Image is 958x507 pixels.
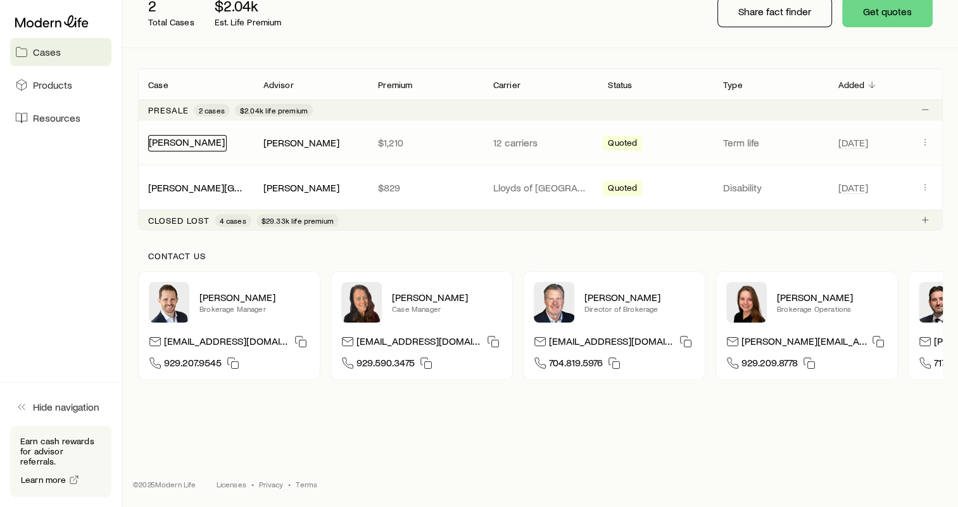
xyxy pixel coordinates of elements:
[217,479,246,489] a: Licenses
[263,80,294,90] p: Advisor
[723,80,743,90] p: Type
[148,135,227,151] div: [PERSON_NAME]
[148,181,243,195] div: [PERSON_NAME][GEOGRAPHIC_DATA]
[21,475,66,484] span: Learn more
[493,80,520,90] p: Carrier
[33,79,72,91] span: Products
[149,282,189,323] img: Nick Weiler
[356,335,482,352] p: [EMAIL_ADDRESS][DOMAIN_NAME]
[10,71,111,99] a: Products
[148,181,319,193] a: [PERSON_NAME][GEOGRAPHIC_DATA]
[726,282,767,323] img: Ellen Wall
[10,393,111,421] button: Hide navigation
[259,479,283,489] a: Privacy
[199,105,225,115] span: 2 cases
[133,479,196,489] p: © 2025 Modern Life
[240,105,308,115] span: $2.04k life premium
[584,304,695,314] p: Director of Brokerage
[723,136,818,149] p: Term life
[33,112,80,124] span: Resources
[20,436,101,466] p: Earn cash rewards for advisor referrals.
[10,426,111,497] div: Earn cash rewards for advisor referrals.Learn more
[288,479,291,489] span: •
[148,215,210,226] p: Closed lost
[356,356,415,373] span: 929.590.3475
[493,181,588,194] p: Lloyds of [GEOGRAPHIC_DATA]
[138,68,943,231] div: Client cases
[738,5,811,18] p: Share fact finder
[251,479,254,489] span: •
[378,80,412,90] p: Premium
[220,215,246,226] span: 4 cases
[296,479,317,489] a: Terms
[777,304,887,314] p: Brokerage Operations
[148,105,189,115] p: Presale
[549,356,603,373] span: 704.819.5976
[584,291,695,304] p: [PERSON_NAME]
[164,335,289,352] p: [EMAIL_ADDRESS][DOMAIN_NAME]
[838,80,864,90] p: Added
[199,304,310,314] p: Brokerage Manager
[838,181,867,194] span: [DATE]
[392,304,502,314] p: Case Manager
[164,356,222,373] span: 929.207.9545
[741,356,798,373] span: 929.209.8778
[341,282,382,323] img: Abby McGuigan
[33,46,61,58] span: Cases
[148,80,168,90] p: Case
[148,17,194,27] p: Total Cases
[199,291,310,304] p: [PERSON_NAME]
[33,401,99,413] span: Hide navigation
[378,181,473,194] p: $829
[534,282,574,323] img: Trey Wall
[777,291,887,304] p: [PERSON_NAME]
[549,335,674,352] p: [EMAIL_ADDRESS][DOMAIN_NAME]
[493,136,588,149] p: 12 carriers
[263,181,339,195] div: [PERSON_NAME]
[741,335,867,352] p: [PERSON_NAME][EMAIL_ADDRESS][DOMAIN_NAME]
[10,104,111,132] a: Resources
[148,251,933,261] p: Contact us
[608,80,632,90] p: Status
[378,136,473,149] p: $1,210
[262,215,334,226] span: $29.33k life premium
[215,17,282,27] p: Est. Life Premium
[263,136,339,150] div: [PERSON_NAME]
[608,183,637,196] span: Quoted
[149,136,225,148] a: [PERSON_NAME]
[723,181,818,194] p: Disability
[392,291,502,304] p: [PERSON_NAME]
[608,138,637,151] span: Quoted
[838,136,867,149] span: [DATE]
[10,38,111,66] a: Cases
